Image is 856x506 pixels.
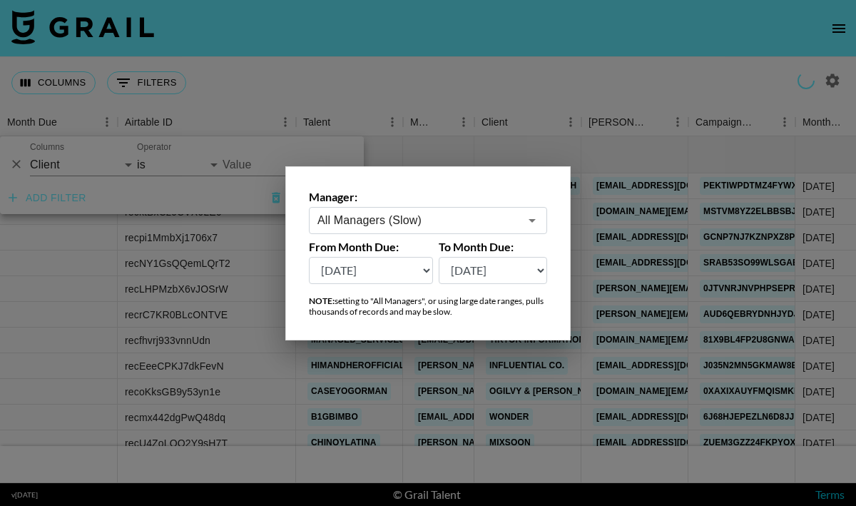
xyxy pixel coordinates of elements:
label: To Month Due: [439,240,548,254]
label: Manager: [309,190,547,204]
div: setting to "All Managers", or using large date ranges, pulls thousands of records and may be slow. [309,295,547,317]
label: From Month Due: [309,240,433,254]
button: Open [522,211,542,231]
strong: NOTE: [309,295,335,306]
